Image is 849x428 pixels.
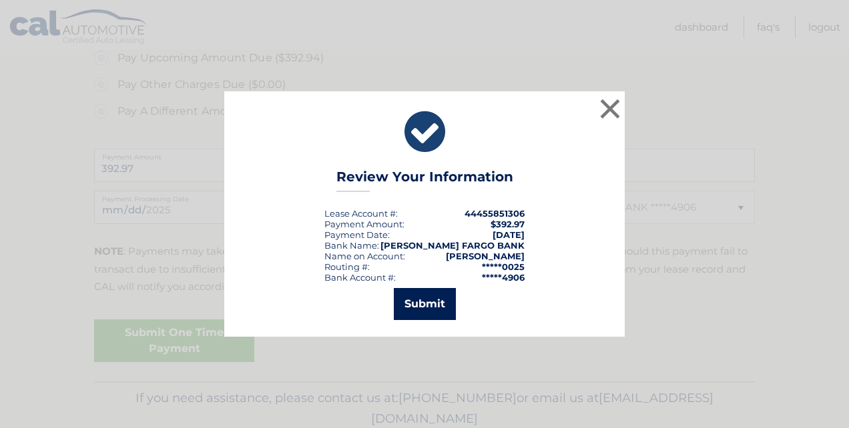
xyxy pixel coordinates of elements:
div: Name on Account: [324,251,405,261]
button: Submit [394,288,456,320]
h3: Review Your Information [336,169,513,192]
div: Payment Amount: [324,219,404,229]
div: Routing #: [324,261,370,272]
div: Bank Name: [324,240,379,251]
div: : [324,229,390,240]
span: Payment Date [324,229,388,240]
span: $392.97 [491,219,525,229]
strong: 44455851306 [465,208,525,219]
button: × [597,95,623,122]
strong: [PERSON_NAME] FARGO BANK [380,240,525,251]
span: [DATE] [493,229,525,240]
strong: [PERSON_NAME] [446,251,525,261]
div: Lease Account #: [324,208,398,219]
div: Bank Account #: [324,272,396,283]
